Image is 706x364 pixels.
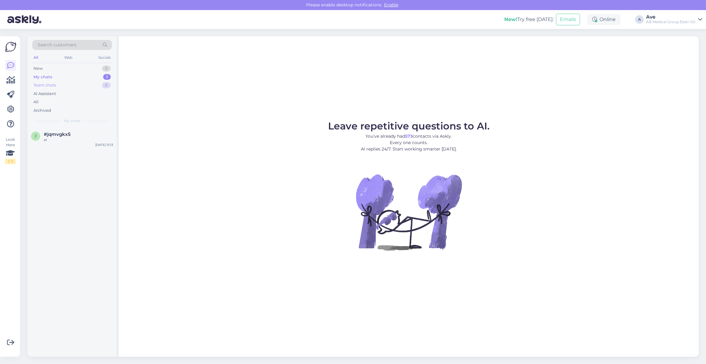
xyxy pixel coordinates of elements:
div: All [32,54,39,62]
span: j [35,134,37,138]
div: A [635,15,644,24]
b: 573 [405,133,413,139]
span: My chats [64,118,80,124]
a: AveAB Medical Group Eesti OÜ [646,15,702,24]
div: Ave [646,15,696,19]
div: Try free [DATE]: [504,16,554,23]
img: Askly Logo [5,41,16,53]
span: Leave repetitive questions to AI. [328,120,490,132]
div: Socials [97,54,112,62]
button: Emails [556,14,580,25]
span: Search customers [38,42,76,48]
b: New! [504,16,517,22]
div: 0 [102,82,111,88]
div: Archived [33,108,51,114]
div: AI Assistant [33,91,56,97]
div: AB Medical Group Eesti OÜ [646,19,696,24]
div: 1 / 3 [5,159,16,164]
div: New [33,65,43,72]
span: #jqmvgkx5 [44,132,71,137]
div: 1 [103,74,111,80]
div: Online [587,14,620,25]
div: 0 [102,65,111,72]
div: Web [63,54,74,62]
span: Enable [382,2,400,8]
div: [DATE] 15:13 [95,143,113,147]
div: All [33,99,39,105]
div: Team chats [33,82,56,88]
p: You’ve already had contacts via Askly. Every one counts. AI replies 24/7. Start working smarter [... [328,133,490,152]
div: ei [44,137,113,143]
div: My chats [33,74,52,80]
img: No Chat active [354,157,463,267]
div: Look Here [5,137,16,164]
